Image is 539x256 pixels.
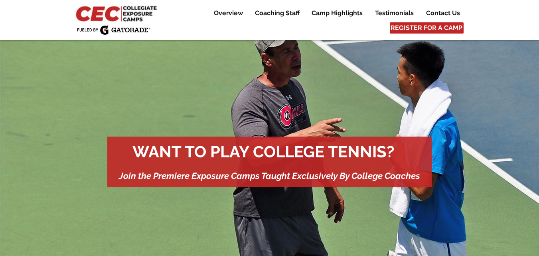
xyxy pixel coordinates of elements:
[74,4,160,22] img: CEC Logo Primary_edited.jpg
[119,171,420,181] span: Join the Premiere Exposure Camps Taught Exclusively By College Coaches
[251,8,304,18] p: Coaching Staff
[308,8,367,18] p: Camp Highlights
[208,8,249,18] a: Overview
[369,8,420,18] a: Testimonials
[390,22,464,34] a: REGISTER FOR A CAMP
[202,8,466,18] nav: Site
[306,8,369,18] a: Camp Highlights
[249,8,305,18] a: Coaching Staff
[420,8,466,18] a: Contact Us
[371,8,418,18] p: Testimonials
[132,142,394,161] span: WANT TO PLAY COLLEGE TENNIS?
[77,25,150,35] img: Fueled by Gatorade.png
[210,8,247,18] p: Overview
[391,24,462,32] span: REGISTER FOR A CAMP
[422,8,464,18] p: Contact Us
